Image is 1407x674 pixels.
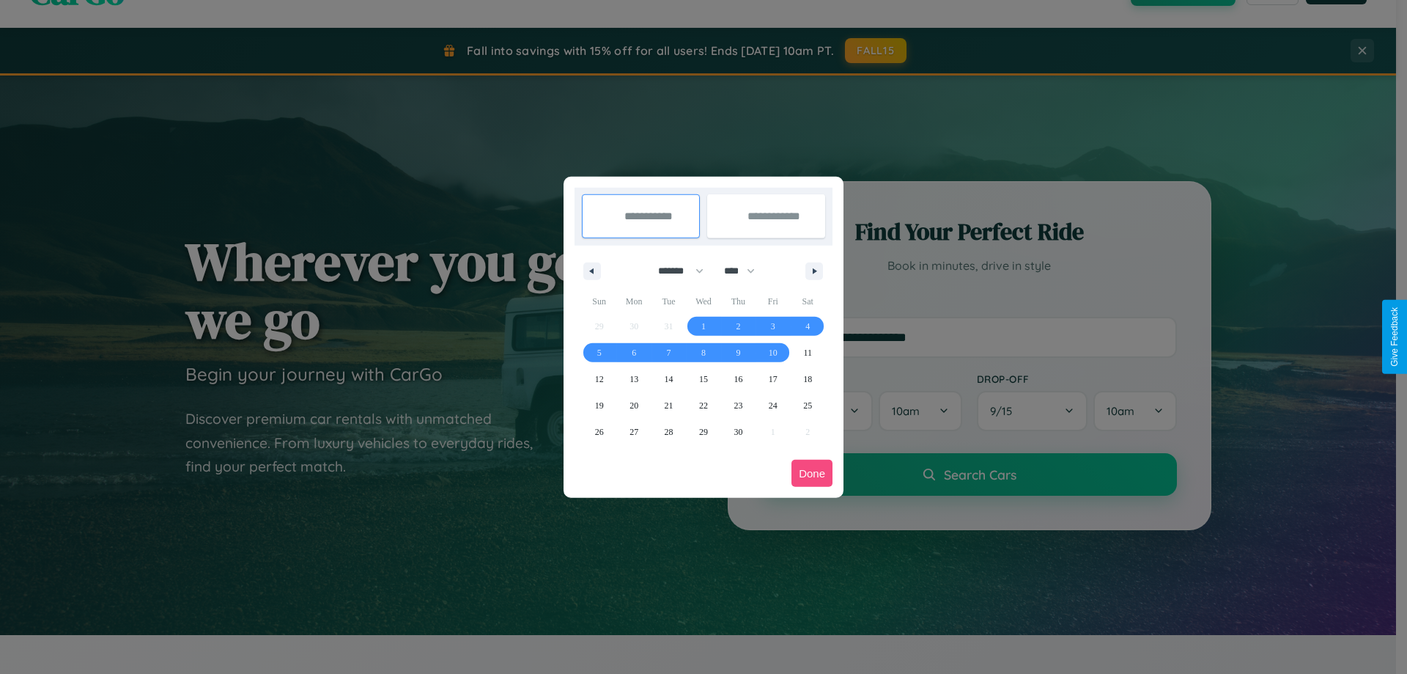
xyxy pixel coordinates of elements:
button: 16 [721,366,756,392]
button: 9 [721,340,756,366]
button: 27 [616,419,651,445]
span: Tue [651,290,686,313]
button: 3 [756,313,790,340]
button: 30 [721,419,756,445]
span: 7 [667,340,671,366]
button: 12 [582,366,616,392]
span: 1 [701,313,706,340]
button: 18 [791,366,825,392]
span: 14 [665,366,673,392]
button: 6 [616,340,651,366]
span: 24 [769,392,778,419]
span: Fri [756,290,790,313]
span: Mon [616,290,651,313]
span: 20 [629,392,638,419]
span: 12 [595,366,604,392]
button: 4 [791,313,825,340]
button: 29 [686,419,720,445]
span: 5 [597,340,602,366]
span: 21 [665,392,673,419]
button: 26 [582,419,616,445]
span: 4 [805,313,810,340]
span: 17 [769,366,778,392]
button: 15 [686,366,720,392]
span: Sat [791,290,825,313]
span: 13 [629,366,638,392]
button: Done [791,460,832,487]
span: 29 [699,419,708,445]
button: 11 [791,340,825,366]
button: 14 [651,366,686,392]
button: 21 [651,392,686,419]
button: 17 [756,366,790,392]
span: 3 [771,313,775,340]
span: 22 [699,392,708,419]
span: 18 [803,366,812,392]
span: 30 [734,419,742,445]
span: 6 [632,340,636,366]
span: 19 [595,392,604,419]
span: 11 [803,340,812,366]
button: 22 [686,392,720,419]
button: 10 [756,340,790,366]
button: 19 [582,392,616,419]
button: 2 [721,313,756,340]
span: 15 [699,366,708,392]
div: Give Feedback [1389,307,1400,367]
button: 8 [686,340,720,366]
span: 27 [629,419,638,445]
span: 9 [736,340,740,366]
span: 28 [665,419,673,445]
button: 23 [721,392,756,419]
span: 26 [595,419,604,445]
span: Thu [721,290,756,313]
span: 16 [734,366,742,392]
button: 20 [616,392,651,419]
button: 1 [686,313,720,340]
span: 25 [803,392,812,419]
span: 23 [734,392,742,419]
span: Sun [582,290,616,313]
button: 24 [756,392,790,419]
span: 2 [736,313,740,340]
span: Wed [686,290,720,313]
button: 7 [651,340,686,366]
span: 8 [701,340,706,366]
span: 10 [769,340,778,366]
button: 25 [791,392,825,419]
button: 28 [651,419,686,445]
button: 5 [582,340,616,366]
button: 13 [616,366,651,392]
